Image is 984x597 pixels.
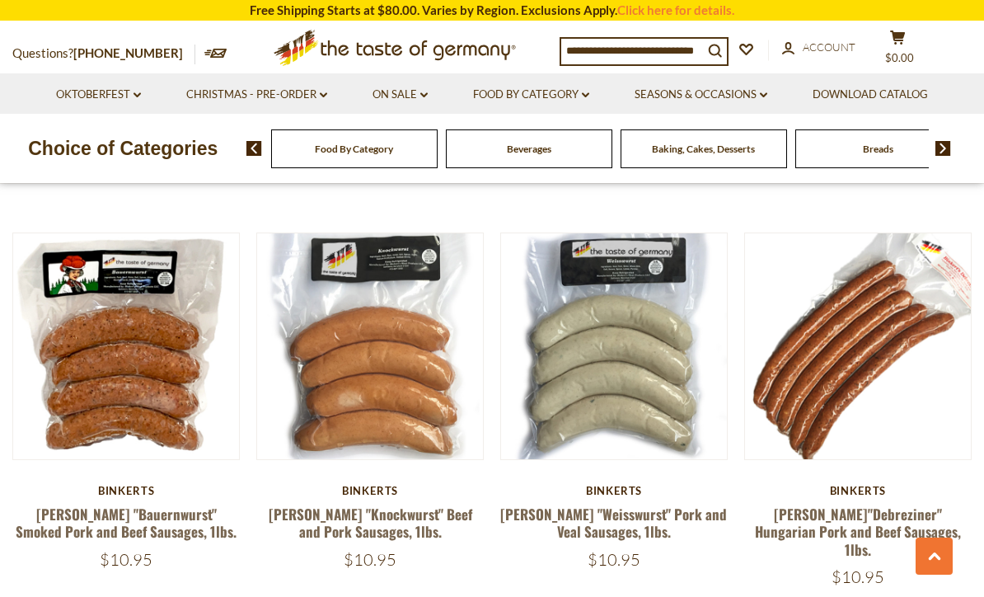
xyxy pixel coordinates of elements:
[16,504,237,542] a: [PERSON_NAME] "Bauernwurst" Smoked Pork and Beef Sausages, 1lbs.
[500,504,727,542] a: [PERSON_NAME] "Weisswurst" Pork and Veal Sausages, 1lbs.
[617,2,734,17] a: Click here for details.
[500,484,728,497] div: Binkerts
[13,233,239,459] img: Binkert
[315,143,393,155] a: Food By Category
[744,484,972,497] div: Binkerts
[832,566,884,587] span: $10.95
[344,549,396,570] span: $10.95
[501,233,727,459] img: Binkert
[256,484,484,497] div: Binkerts
[813,86,928,104] a: Download Catalog
[186,86,327,104] a: Christmas - PRE-ORDER
[12,43,195,64] p: Questions?
[100,549,152,570] span: $10.95
[373,86,428,104] a: On Sale
[12,484,240,497] div: Binkerts
[588,549,640,570] span: $10.95
[885,51,914,64] span: $0.00
[507,143,551,155] a: Beverages
[246,141,262,156] img: previous arrow
[755,504,961,560] a: [PERSON_NAME]"Debreziner" Hungarian Pork and Beef Sausages, 1lbs.
[863,143,893,155] a: Breads
[257,233,483,459] img: Binkert
[56,86,141,104] a: Oktoberfest
[873,30,922,71] button: $0.00
[745,233,971,459] img: Binkert
[269,504,472,542] a: [PERSON_NAME] "Knockwurst" Beef and Pork Sausages, 1lbs.
[935,141,951,156] img: next arrow
[782,39,855,57] a: Account
[803,40,855,54] span: Account
[73,45,183,60] a: [PHONE_NUMBER]
[652,143,755,155] a: Baking, Cakes, Desserts
[635,86,767,104] a: Seasons & Occasions
[473,86,589,104] a: Food By Category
